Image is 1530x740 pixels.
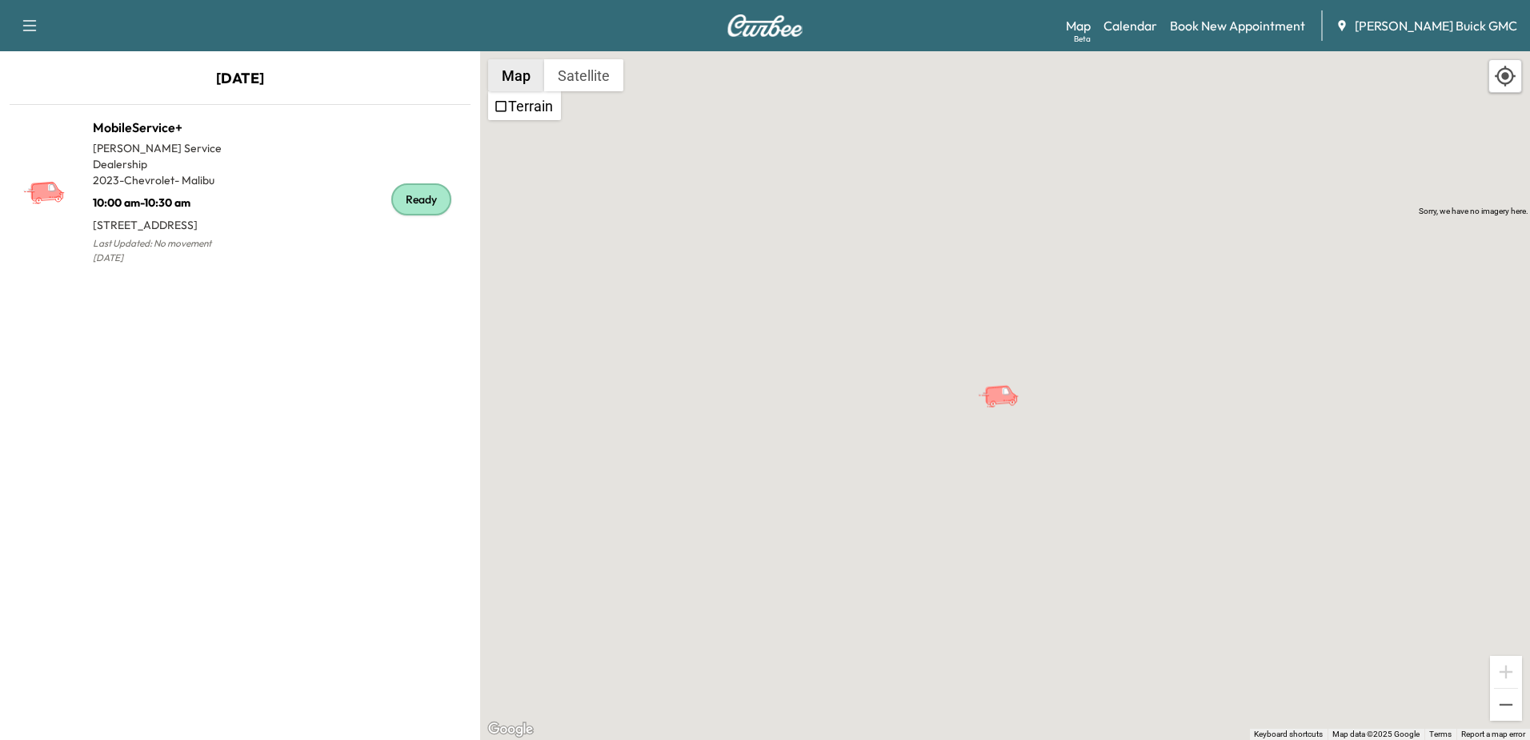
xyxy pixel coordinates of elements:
[1170,16,1305,35] a: Book New Appointment
[488,59,544,91] button: Show street map
[1490,689,1522,721] button: Zoom out
[1066,16,1091,35] a: MapBeta
[544,59,623,91] button: Show satellite imagery
[93,118,240,137] h1: MobileService+
[1254,729,1323,740] button: Keyboard shortcuts
[490,93,559,119] li: Terrain
[488,91,561,120] ul: Show street map
[391,183,451,215] div: Ready
[1429,730,1452,738] a: Terms (opens in new tab)
[1332,730,1420,738] span: Map data ©2025 Google
[1490,656,1522,688] button: Zoom in
[1103,16,1157,35] a: Calendar
[93,188,240,211] p: 10:00 am - 10:30 am
[1355,16,1517,35] span: [PERSON_NAME] Buick GMC
[977,368,1033,396] gmp-advanced-marker: MobileService+
[1488,59,1522,93] div: Recenter map
[1074,33,1091,45] div: Beta
[93,211,240,233] p: [STREET_ADDRESS]
[484,719,537,740] a: Open this area in Google Maps (opens a new window)
[484,719,537,740] img: Google
[93,140,240,172] p: [PERSON_NAME] Service Dealership
[1461,730,1525,738] a: Report a map error
[93,172,240,188] p: 2023 - Chevrolet - Malibu
[93,233,240,268] p: Last Updated: No movement [DATE]
[727,14,803,37] img: Curbee Logo
[508,98,553,115] label: Terrain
